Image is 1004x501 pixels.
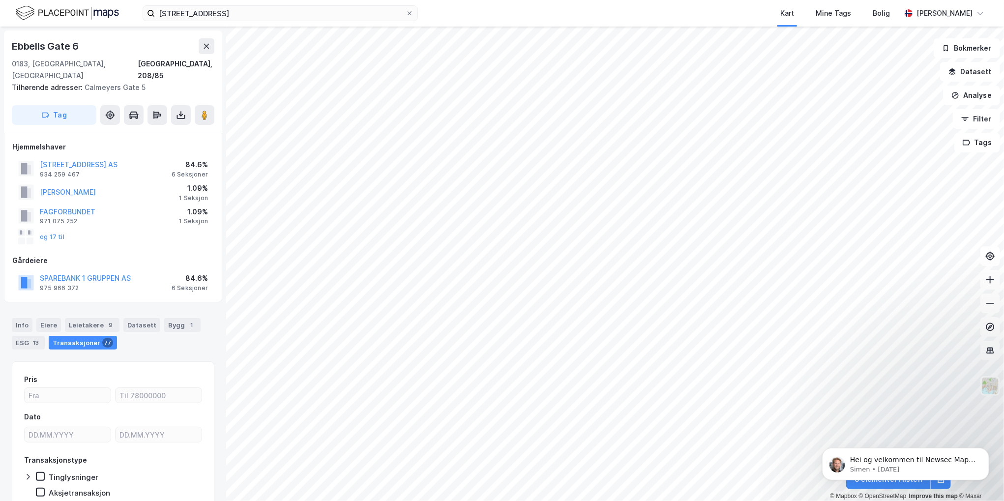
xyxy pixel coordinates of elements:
input: Søk på adresse, matrikkel, gårdeiere, leietakere eller personer [155,6,406,21]
input: DD.MM.YYYY [25,427,111,442]
div: Aksjetransaksjon [49,488,110,498]
input: Til 78000000 [116,388,202,403]
div: Hjemmelshaver [12,141,214,153]
button: Filter [953,109,1000,129]
a: Mapbox [830,493,857,500]
div: 84.6% [172,159,208,171]
div: Ebbells Gate 6 [12,38,81,54]
input: DD.MM.YYYY [116,427,202,442]
div: Calmeyers Gate 5 [12,82,207,93]
iframe: Intercom notifications message [807,427,1004,496]
a: Improve this map [909,493,958,500]
div: 934 259 467 [40,171,80,178]
div: Tinglysninger [49,472,98,482]
input: Fra [25,388,111,403]
div: Leietakere [65,318,119,332]
div: Transaksjonstype [24,454,87,466]
div: 6 Seksjoner [172,171,208,178]
div: 971 075 252 [40,217,77,225]
div: Mine Tags [816,7,851,19]
div: ESG [12,336,45,350]
a: OpenStreetMap [859,493,907,500]
div: 1.09% [179,182,208,194]
div: Datasett [123,318,160,332]
div: Bygg [164,318,201,332]
div: 84.6% [172,272,208,284]
button: Analyse [943,86,1000,105]
div: 1 Seksjon [179,194,208,202]
button: Bokmerker [934,38,1000,58]
div: Transaksjoner [49,336,117,350]
button: Tags [954,133,1000,152]
div: 9 [106,320,116,330]
div: Eiere [36,318,61,332]
div: [PERSON_NAME] [916,7,973,19]
div: 1.09% [179,206,208,218]
div: Info [12,318,32,332]
div: 1 Seksjon [179,217,208,225]
div: Bolig [873,7,890,19]
button: Tag [12,105,96,125]
div: 0183, [GEOGRAPHIC_DATA], [GEOGRAPHIC_DATA] [12,58,138,82]
img: Z [981,377,1000,395]
img: logo.f888ab2527a4732fd821a326f86c7f29.svg [16,4,119,22]
button: Datasett [940,62,1000,82]
div: Dato [24,411,41,423]
div: Kart [780,7,794,19]
div: 1 [187,320,197,330]
div: Gårdeiere [12,255,214,266]
div: 77 [102,338,113,348]
div: 13 [31,338,41,348]
div: 975 966 372 [40,284,79,292]
div: 6 Seksjoner [172,284,208,292]
div: Pris [24,374,37,385]
div: [GEOGRAPHIC_DATA], 208/85 [138,58,214,82]
span: Tilhørende adresser: [12,83,85,91]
